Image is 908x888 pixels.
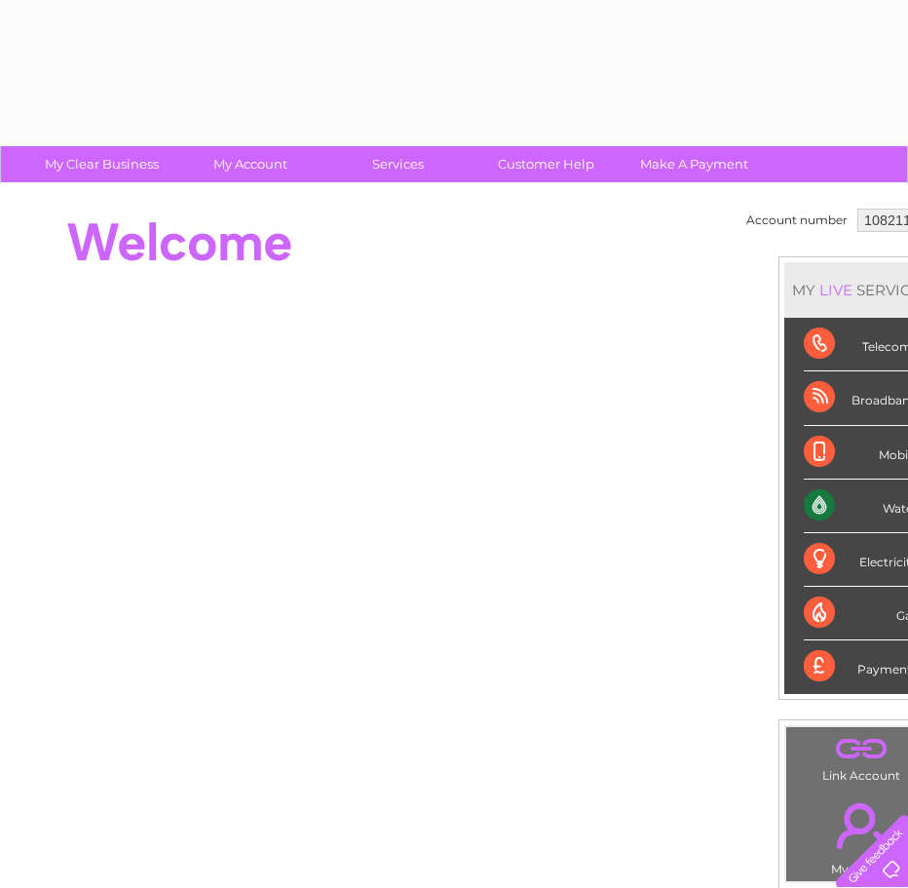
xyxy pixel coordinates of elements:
a: Customer Help [466,146,626,182]
a: Make A Payment [614,146,775,182]
div: LIVE [815,281,856,299]
a: My Clear Business [21,146,182,182]
a: Services [318,146,478,182]
a: My Account [170,146,330,182]
td: Account number [741,204,852,237]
